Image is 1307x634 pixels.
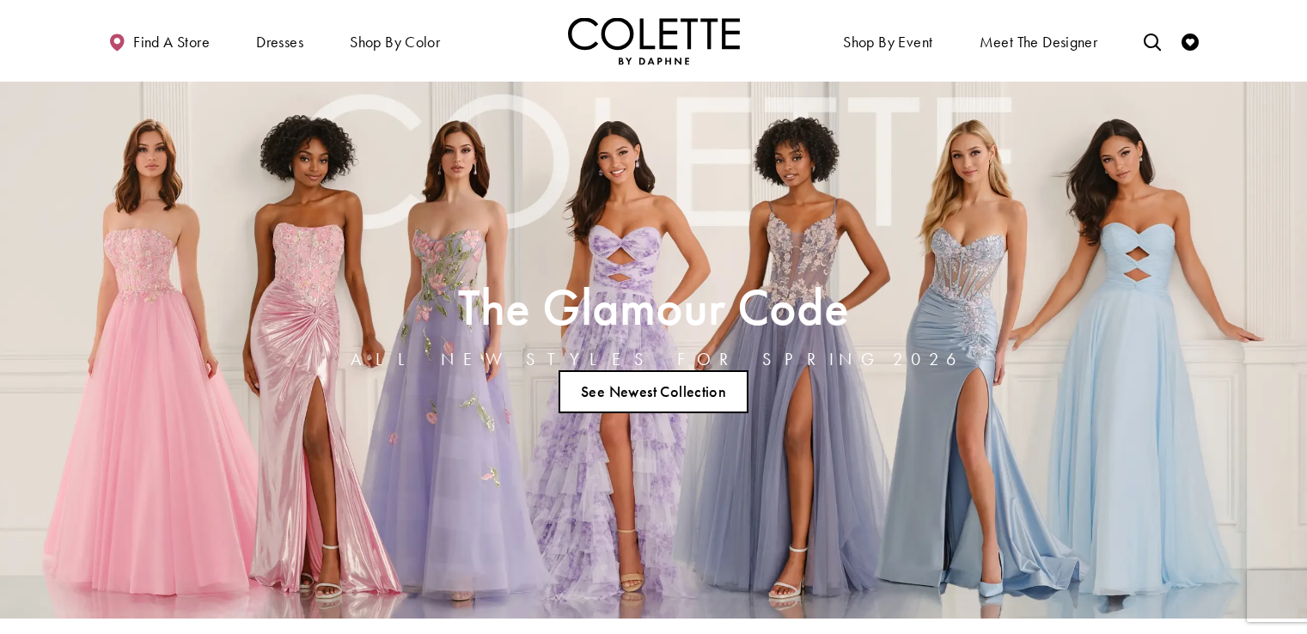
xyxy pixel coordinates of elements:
[345,17,444,64] span: Shop by color
[351,283,957,331] h2: The Glamour Code
[350,34,440,51] span: Shop by color
[975,17,1102,64] a: Meet the designer
[345,363,962,420] ul: Slider Links
[568,17,740,64] img: Colette by Daphne
[1139,17,1165,64] a: Toggle search
[1177,17,1203,64] a: Check Wishlist
[980,34,1098,51] span: Meet the designer
[104,17,214,64] a: Find a store
[351,350,957,369] h4: ALL NEW STYLES FOR SPRING 2026
[559,370,749,413] a: See Newest Collection The Glamour Code ALL NEW STYLES FOR SPRING 2026
[133,34,210,51] span: Find a store
[839,17,937,64] span: Shop By Event
[568,17,740,64] a: Visit Home Page
[256,34,303,51] span: Dresses
[843,34,932,51] span: Shop By Event
[252,17,308,64] span: Dresses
